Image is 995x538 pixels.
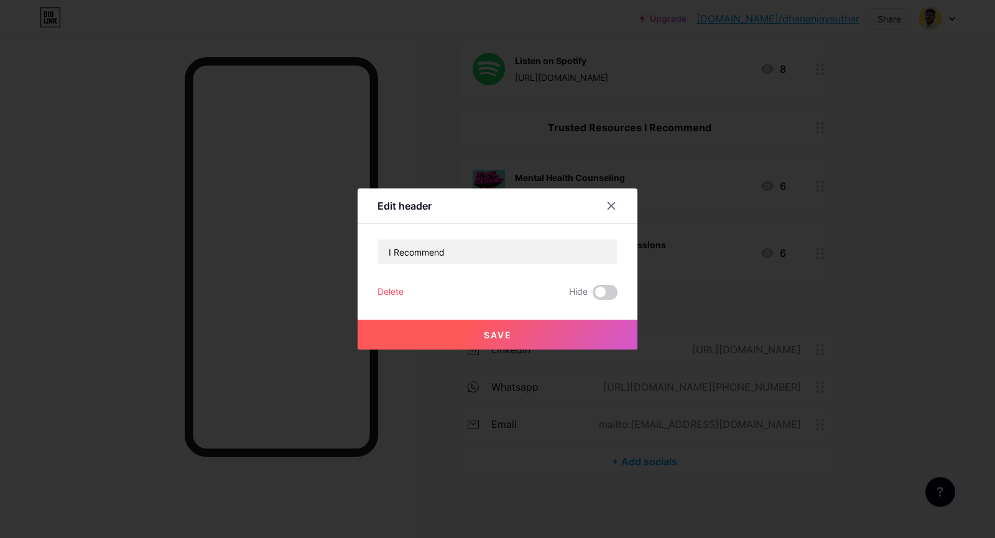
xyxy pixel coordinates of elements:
div: Edit header [377,198,432,213]
input: Title [378,239,617,264]
div: Delete [377,285,404,300]
span: Hide [569,285,588,300]
span: Save [484,330,512,340]
button: Save [358,320,637,350]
